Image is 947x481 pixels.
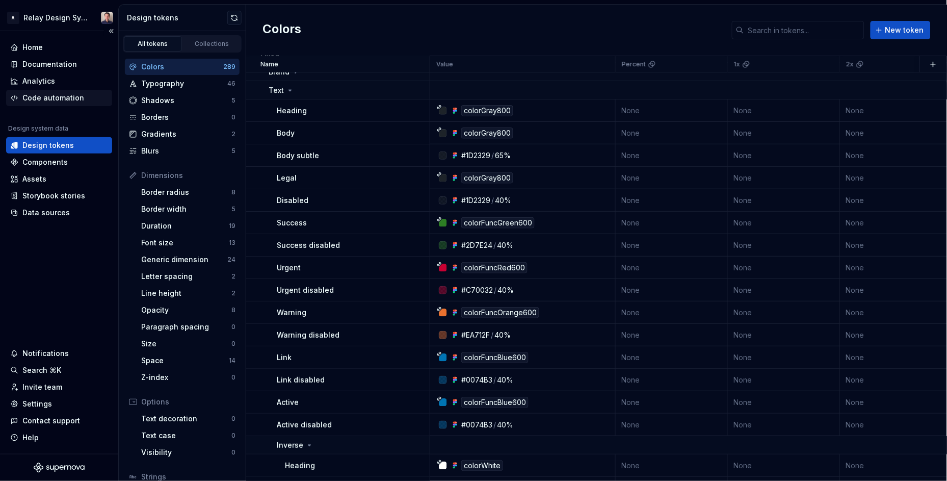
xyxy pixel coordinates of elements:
a: Typography46 [125,75,240,92]
td: None [616,257,728,279]
div: Design system data [8,124,68,133]
a: Borders0 [125,109,240,125]
div: #1D2329 [461,195,490,206]
a: Code automation [6,90,112,106]
a: Gradients2 [125,126,240,142]
button: Help [6,429,112,446]
div: Colors [141,62,223,72]
div: 46 [227,80,235,88]
p: Inverse [277,440,303,450]
p: Body [277,128,295,138]
div: Visibility [141,447,231,458]
div: colorGray800 [461,172,513,184]
td: None [616,301,728,324]
div: 40% [497,420,513,430]
p: Name [260,60,278,68]
a: Text case0 [137,427,240,444]
button: ARelay Design SystemBobby Tan [2,7,116,29]
span: New token [885,25,924,35]
td: None [728,369,840,391]
div: / [493,375,496,385]
div: Letter spacing [141,271,231,282]
div: 14 [229,357,235,365]
div: Shadows [141,95,231,106]
td: None [616,122,728,144]
div: Paragraph spacing [141,322,231,332]
div: / [493,420,496,430]
div: #C70032 [461,285,493,295]
td: None [616,324,728,346]
div: 0 [231,323,235,331]
div: Typography [141,79,227,89]
div: 40% [497,240,513,250]
div: Opacity [141,305,231,315]
a: Line height2 [137,285,240,301]
button: Notifications [6,345,112,362]
p: Warning [277,308,306,318]
a: Data sources [6,205,112,221]
td: None [728,301,840,324]
div: Design tokens [22,140,74,150]
svg: Supernova Logo [34,463,85,473]
a: Home [6,39,112,56]
div: 0 [231,448,235,457]
div: 0 [231,113,235,121]
a: Blurs5 [125,143,240,159]
a: Analytics [6,73,112,89]
td: None [616,189,728,212]
td: None [616,234,728,257]
p: 1x [734,60,740,68]
div: 2 [231,130,235,138]
div: 40% [497,285,514,295]
p: Body subtle [277,150,319,161]
p: Link disabled [277,375,325,385]
a: Paragraph spacing0 [137,319,240,335]
td: None [728,144,840,167]
a: Storybook stories [6,188,112,204]
td: None [728,189,840,212]
button: Search ⌘K [6,362,112,378]
div: 5 [231,96,235,105]
td: None [616,391,728,414]
div: Storybook stories [22,191,85,201]
a: Invite team [6,379,112,395]
a: Documentation [6,56,112,72]
div: 19 [229,222,235,230]
div: Options [141,397,235,407]
a: Size0 [137,336,240,352]
div: Settings [22,399,52,409]
a: Letter spacing2 [137,268,240,285]
div: Home [22,42,43,53]
div: #EA712F [461,330,490,340]
td: None [616,144,728,167]
td: None [728,454,840,477]
div: Text case [141,431,231,441]
div: 2 [231,272,235,281]
div: Font size [141,238,229,248]
p: Percent [622,60,646,68]
td: None [728,346,840,369]
div: Size [141,339,231,349]
div: 24 [227,256,235,264]
div: Blurs [141,146,231,156]
div: 40% [497,375,513,385]
img: Bobby Tan [101,12,113,24]
div: colorFuncOrange600 [461,307,539,318]
p: Active [277,397,299,408]
button: Collapse sidebar [104,24,118,38]
div: Invite team [22,382,62,392]
div: #2D7E24 [461,240,492,250]
td: None [616,414,728,436]
p: Value [436,60,453,68]
div: 40% [495,195,511,206]
td: None [728,167,840,189]
div: 8 [231,188,235,196]
div: Analytics [22,76,55,86]
div: Gradients [141,129,231,139]
div: Code automation [22,93,84,103]
div: #0074B3 [461,420,492,430]
a: Colors289 [125,59,240,75]
a: Generic dimension24 [137,251,240,268]
p: Warning disabled [277,330,339,340]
